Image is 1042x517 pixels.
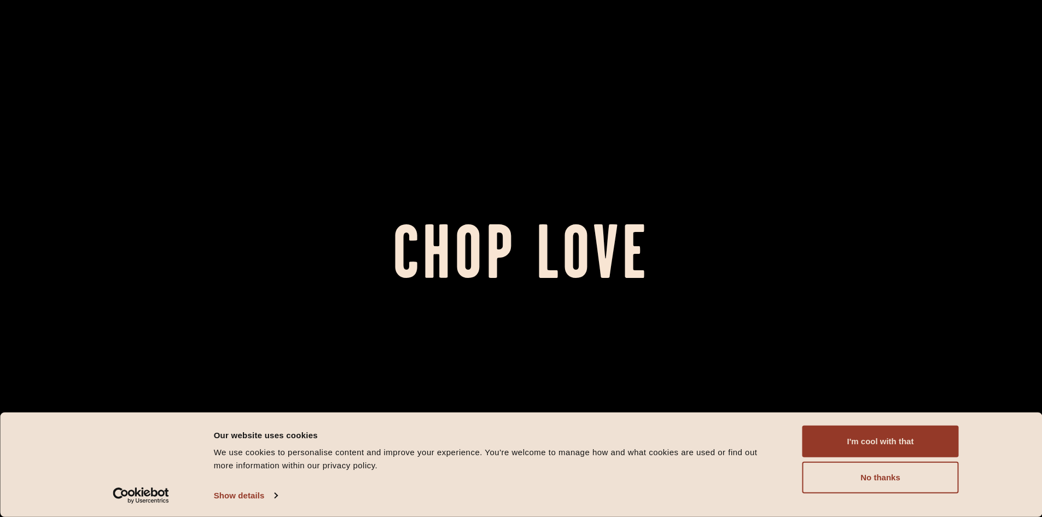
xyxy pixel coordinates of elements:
[93,487,189,504] a: Usercentrics Cookiebot - opens in a new window
[214,428,778,442] div: Our website uses cookies
[214,487,277,504] a: Show details
[214,446,778,472] div: We use cookies to personalise content and improve your experience. You're welcome to manage how a...
[802,462,959,493] button: No thanks
[802,426,959,457] button: I'm cool with that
